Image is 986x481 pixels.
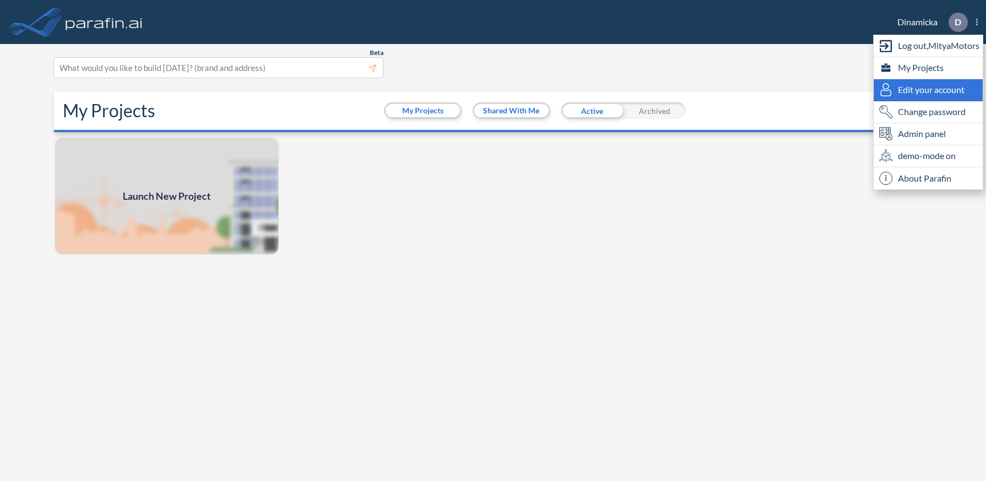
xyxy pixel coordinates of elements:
[898,149,956,162] span: demo-mode on
[874,57,983,79] div: My Projects
[874,123,983,145] div: Admin panel
[898,39,979,52] span: Log out, MityaMotors
[63,100,155,121] h2: My Projects
[898,83,965,96] span: Edit your account
[898,172,951,185] span: About Parafin
[874,79,983,101] div: Edit user
[874,101,983,123] div: Change password
[898,127,946,140] span: Admin panel
[54,136,280,255] img: add
[898,105,966,118] span: Change password
[54,136,280,255] a: Launch New Project
[474,104,549,117] button: Shared With Me
[63,11,145,33] img: logo
[881,13,978,32] div: Dinamicka
[955,17,961,27] p: D
[623,102,686,119] div: Archived
[386,104,460,117] button: My Projects
[370,48,384,57] span: Beta
[874,145,983,167] div: demo-mode on
[123,189,211,204] span: Launch New Project
[898,61,944,74] span: My Projects
[879,172,892,185] span: i
[874,35,983,57] div: Log out
[874,167,983,189] div: About Parafin
[561,102,623,119] div: Active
